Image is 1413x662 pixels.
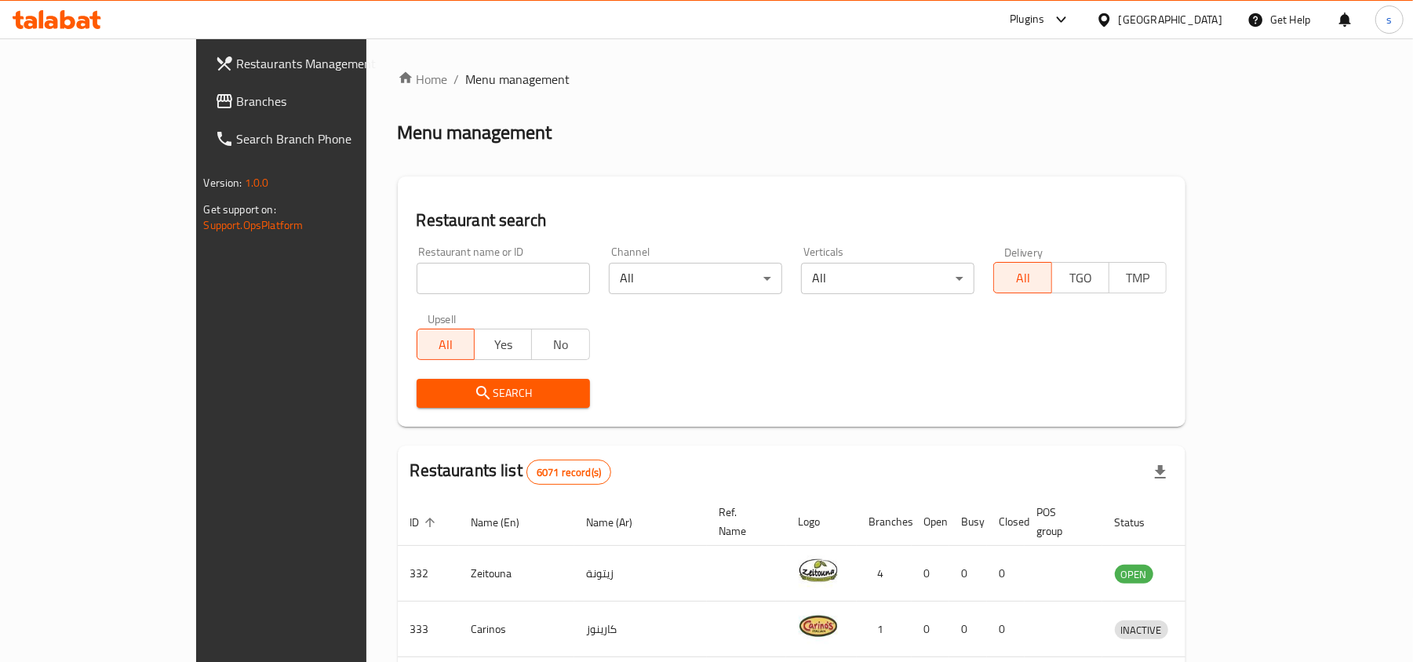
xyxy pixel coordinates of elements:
span: All [1000,267,1045,289]
label: Delivery [1004,246,1043,257]
div: All [609,263,782,294]
span: POS group [1037,503,1083,540]
span: Name (Ar) [587,513,654,532]
span: Name (En) [472,513,541,532]
button: TGO [1051,262,1109,293]
span: Search [429,384,577,403]
button: TMP [1109,262,1167,293]
span: TGO [1058,267,1103,289]
td: 4 [857,546,912,602]
span: Branches [237,92,420,111]
span: All [424,333,468,356]
span: No [538,333,583,356]
td: Carinos [459,602,574,657]
span: 1.0.0 [245,173,269,193]
td: Zeitouna [459,546,574,602]
a: Restaurants Management [202,45,432,82]
button: No [531,329,589,360]
th: Branches [857,498,912,546]
a: Branches [202,82,432,120]
span: Ref. Name [719,503,767,540]
button: Search [417,379,590,408]
th: Logo [786,498,857,546]
div: [GEOGRAPHIC_DATA] [1119,11,1222,28]
button: All [993,262,1051,293]
span: Menu management [466,70,570,89]
h2: Menu management [398,120,552,145]
div: Export file [1142,453,1179,491]
td: 0 [949,546,987,602]
span: TMP [1116,267,1160,289]
span: OPEN [1115,566,1153,584]
input: Search for restaurant name or ID.. [417,263,590,294]
button: All [417,329,475,360]
td: 0 [912,602,949,657]
span: INACTIVE [1115,621,1168,639]
td: 0 [949,602,987,657]
td: 0 [912,546,949,602]
span: s [1386,11,1392,28]
a: Support.OpsPlatform [204,215,304,235]
img: Carinos [799,606,838,646]
td: زيتونة [574,546,707,602]
div: Total records count [526,460,611,485]
td: 0 [987,546,1025,602]
li: / [454,70,460,89]
td: 0 [987,602,1025,657]
span: Restaurants Management [237,54,420,73]
span: Search Branch Phone [237,129,420,148]
span: 6071 record(s) [527,465,610,480]
button: Yes [474,329,532,360]
div: INACTIVE [1115,620,1168,639]
div: All [801,263,974,294]
img: Zeitouna [799,551,838,590]
span: Yes [481,333,526,356]
th: Closed [987,498,1025,546]
span: Status [1115,513,1166,532]
span: ID [410,513,440,532]
nav: breadcrumb [398,70,1186,89]
td: كارينوز [574,602,707,657]
label: Upsell [428,313,457,324]
span: Get support on: [204,199,276,220]
span: Version: [204,173,242,193]
th: Open [912,498,949,546]
h2: Restaurant search [417,209,1167,232]
td: 1 [857,602,912,657]
div: Plugins [1010,10,1044,29]
h2: Restaurants list [410,459,612,485]
th: Busy [949,498,987,546]
a: Search Branch Phone [202,120,432,158]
